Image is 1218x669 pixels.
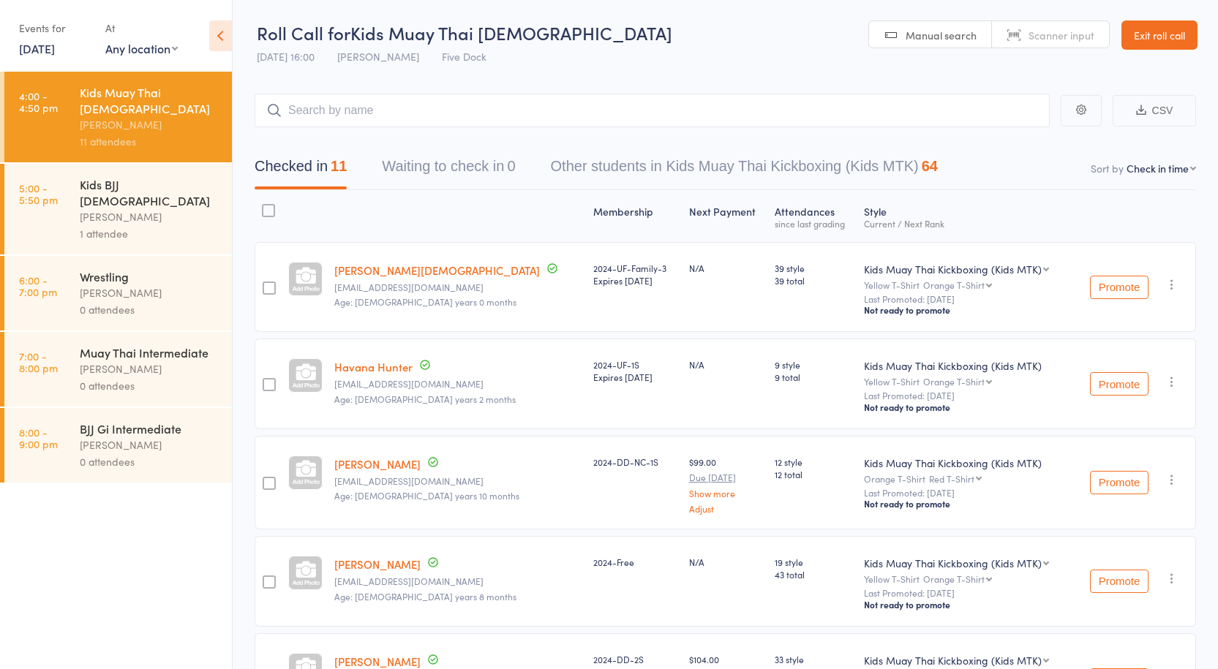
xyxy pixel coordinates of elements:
div: BJJ Gi Intermediate [80,420,219,436]
a: [PERSON_NAME][DEMOGRAPHIC_DATA] [334,262,540,278]
time: 5:00 - 5:50 pm [19,182,58,205]
span: Age: [DEMOGRAPHIC_DATA] years 10 months [334,489,519,502]
div: Orange T-Shirt [864,474,1067,483]
label: Sort by [1091,161,1124,175]
div: Events for [19,16,91,40]
div: N/A [689,358,763,371]
div: Current / Next Rank [864,219,1067,228]
div: Membership [587,197,683,235]
div: [PERSON_NAME] [80,436,219,453]
div: 2024-DD-NC-1S [593,456,677,468]
a: Havana Hunter [334,359,413,374]
div: 11 [331,158,347,174]
button: Other students in Kids Muay Thai Kickboxing (Kids MTK)64 [551,151,938,189]
small: Last Promoted: [DATE] [864,390,1067,401]
div: 1 attendee [80,225,219,242]
div: Kids Muay Thai Kickboxing (Kids MTK) [864,556,1042,570]
span: Kids Muay Thai [DEMOGRAPHIC_DATA] [350,20,672,45]
div: Kids Muay Thai Kickboxing (Kids MTK) [864,653,1042,668]
div: [PERSON_NAME] [80,284,219,301]
small: Due [DATE] [689,472,763,483]
span: 19 style [775,556,853,568]
button: Waiting to check in0 [382,151,515,189]
div: Orange T-Shirt [923,377,985,386]
small: Last Promoted: [DATE] [864,588,1067,598]
div: 11 attendees [80,133,219,150]
a: 8:00 -9:00 pmBJJ Gi Intermediate[PERSON_NAME]0 attendees [4,408,232,483]
button: Checked in11 [255,151,347,189]
div: Not ready to promote [864,599,1067,611]
small: info@majesticma.com.au [334,282,581,292]
div: Style [858,197,1073,235]
a: [PERSON_NAME] [334,456,421,472]
span: 43 total [775,568,853,581]
div: [PERSON_NAME] [80,116,219,133]
span: Age: [DEMOGRAPHIC_DATA] years 8 months [334,590,516,602]
a: Exit roll call [1121,20,1198,50]
div: Wrestling [80,268,219,284]
span: Five Dock [442,49,486,64]
small: Danapekic@hotmail.com [334,379,581,389]
a: [DATE] [19,40,55,56]
div: Yellow T-Shirt [864,280,1067,290]
div: 0 [507,158,515,174]
div: since last grading [775,219,853,228]
span: 12 total [775,468,853,480]
span: 39 style [775,262,853,274]
span: Scanner input [1029,28,1094,42]
span: 9 total [775,371,853,383]
time: 8:00 - 9:00 pm [19,426,58,450]
div: Red T-Shirt [929,474,974,483]
button: Promote [1090,570,1149,593]
button: Promote [1090,276,1149,299]
div: Not ready to promote [864,401,1067,413]
a: [PERSON_NAME] [334,654,421,669]
div: At [105,16,178,40]
small: johnperosh@gmail.com [334,576,581,586]
div: Kids BJJ [DEMOGRAPHIC_DATA] [80,176,219,208]
button: Promote [1090,372,1149,396]
span: Age: [DEMOGRAPHIC_DATA] years 2 months [334,393,516,405]
div: Kids Muay Thai Kickboxing (Kids MTK) [864,262,1042,276]
div: Not ready to promote [864,498,1067,510]
a: Adjust [689,504,763,513]
a: 6:00 -7:00 pmWrestling[PERSON_NAME]0 attendees [4,256,232,330]
span: 39 total [775,274,853,287]
div: 2024-UF-1S [593,358,677,383]
div: $99.00 [689,456,763,513]
div: 2024-UF-Family-3 [593,262,677,287]
div: Next Payment [683,197,769,235]
time: 7:00 - 8:00 pm [19,350,58,374]
div: Atten­dances [769,197,859,235]
span: 9 style [775,358,853,371]
div: Check in time [1127,161,1189,175]
span: Age: [DEMOGRAPHIC_DATA] years 0 months [334,295,516,308]
div: Kids Muay Thai Kickboxing (Kids MTK) [864,456,1067,470]
div: Any location [105,40,178,56]
div: N/A [689,262,763,274]
div: [PERSON_NAME] [80,360,219,377]
div: Kids Muay Thai Kickboxing (Kids MTK) [864,358,1067,373]
span: 12 style [775,456,853,468]
small: Last Promoted: [DATE] [864,294,1067,304]
div: Not ready to promote [864,304,1067,316]
div: 2024-Free [593,556,677,568]
div: Expires [DATE] [593,371,677,383]
a: 5:00 -5:50 pmKids BJJ [DEMOGRAPHIC_DATA][PERSON_NAME]1 attendee [4,164,232,254]
div: 0 attendees [80,377,219,394]
time: 4:00 - 4:50 pm [19,90,58,113]
div: Yellow T-Shirt [864,377,1067,386]
button: CSV [1113,95,1196,126]
div: Orange T-Shirt [923,574,985,583]
a: 7:00 -8:00 pmMuay Thai Intermediate[PERSON_NAME]0 attendees [4,332,232,407]
small: phanhuan@hotmail.com [334,476,581,486]
a: 4:00 -4:50 pmKids Muay Thai [DEMOGRAPHIC_DATA][PERSON_NAME]11 attendees [4,72,232,162]
div: 0 attendees [80,453,219,470]
a: Show more [689,488,763,498]
a: [PERSON_NAME] [334,556,421,572]
span: Manual search [906,28,977,42]
input: Search by name [255,94,1050,127]
button: Promote [1090,471,1149,494]
span: Roll Call for [257,20,350,45]
span: 33 style [775,653,853,665]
